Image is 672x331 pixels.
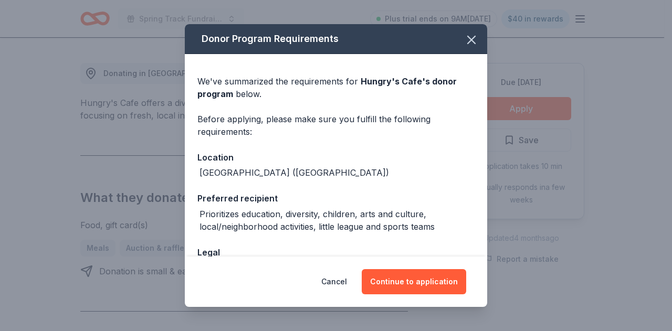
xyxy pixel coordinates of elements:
div: Donor Program Requirements [185,24,487,54]
div: [GEOGRAPHIC_DATA] ([GEOGRAPHIC_DATA]) [199,166,389,179]
div: We've summarized the requirements for below. [197,75,475,100]
div: Prioritizes education, diversity, children, arts and culture, local/neighborhood activities, litt... [199,208,475,233]
div: Location [197,151,475,164]
button: Cancel [321,269,347,294]
div: Preferred recipient [197,191,475,205]
div: Legal [197,245,475,259]
div: Before applying, please make sure you fulfill the following requirements: [197,113,475,138]
button: Continue to application [362,269,466,294]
